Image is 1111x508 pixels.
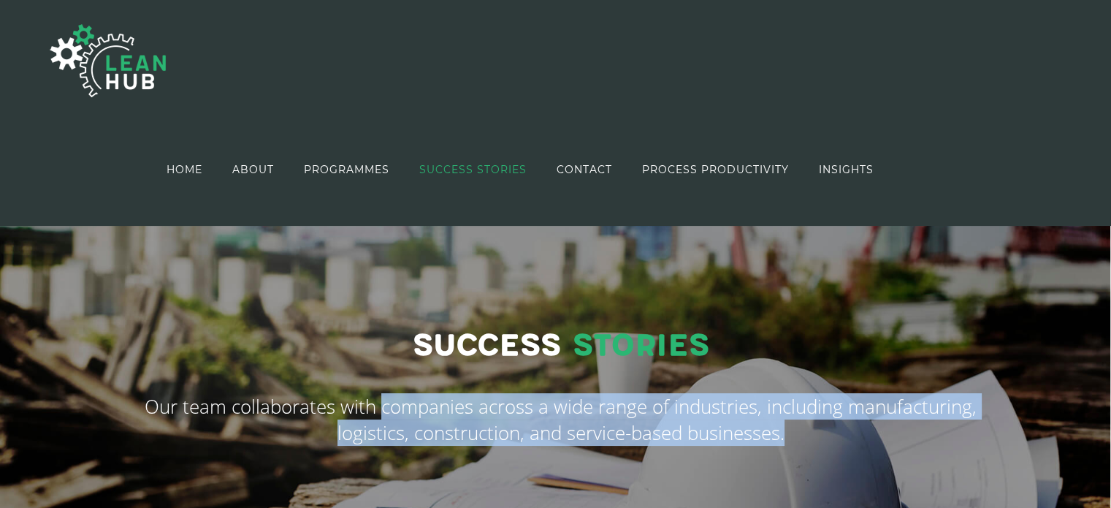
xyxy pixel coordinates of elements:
span: CONTACT [557,164,612,175]
a: SUCCESS STORIES [419,127,527,211]
span: SUCCESS STORIES [419,164,527,175]
img: The Lean Hub | Optimising productivity with Lean Logo [35,9,181,113]
nav: Main Menu [167,127,874,211]
a: CONTACT [557,127,612,211]
span: Stories [573,327,709,365]
span: Success [413,327,561,365]
a: ABOUT [232,127,274,211]
a: PROCESS PRODUCTIVITY [642,127,789,211]
span: INSIGHTS [819,164,874,175]
span: PROGRAMMES [304,164,389,175]
a: HOME [167,127,202,211]
a: PROGRAMMES [304,127,389,211]
span: Our team collaborates with companies across a wide range of industries, including manufacturing, ... [145,393,977,446]
span: ABOUT [232,164,274,175]
span: PROCESS PRODUCTIVITY [642,164,789,175]
span: HOME [167,164,202,175]
a: INSIGHTS [819,127,874,211]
